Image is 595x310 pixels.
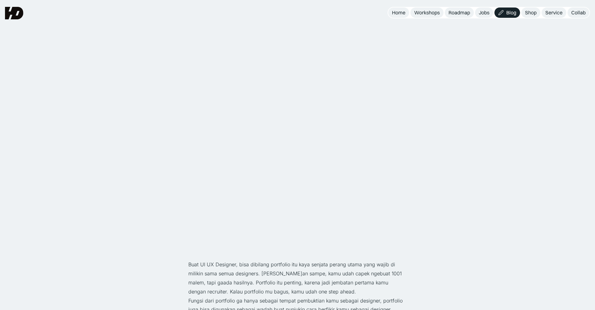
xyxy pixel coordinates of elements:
[545,9,563,16] div: Service
[445,7,474,18] a: Roadmap
[494,7,520,18] a: Blog
[388,7,409,18] a: Home
[410,7,444,18] a: Workshops
[449,9,470,16] div: Roadmap
[414,9,440,16] div: Workshops
[568,7,589,18] a: Collab
[521,7,540,18] a: Shop
[392,9,405,16] div: Home
[525,9,537,16] div: Shop
[475,7,493,18] a: Jobs
[506,9,516,16] div: Blog
[542,7,566,18] a: Service
[188,260,407,296] p: Buat UI UX Designer, bisa dibilang portfolio itu kaya senjata perang utama yang wajib di milikin ...
[479,9,489,16] div: Jobs
[571,9,586,16] div: Collab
